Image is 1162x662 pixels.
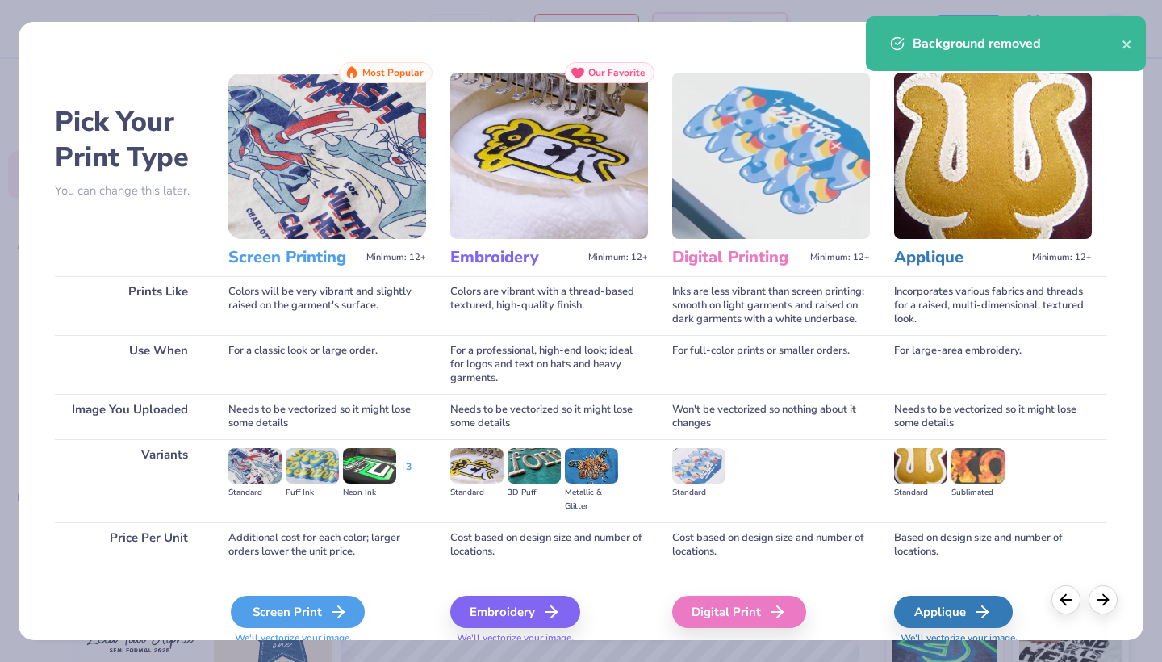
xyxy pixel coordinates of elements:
[951,448,1005,484] img: Sublimated
[672,73,870,239] img: Digital Printing
[672,247,804,268] h3: Digital Printing
[343,448,396,484] img: Neon Ink
[672,394,870,439] div: Won't be vectorized so nothing about it changes
[672,486,725,500] div: Standard
[588,67,646,78] span: Our Favorite
[228,335,426,394] div: For a classic look or large order.
[894,448,947,484] img: Standard
[366,252,426,263] span: Minimum: 12+
[672,448,725,484] img: Standard
[55,335,204,394] div: Use When
[450,394,648,439] div: Needs to be vectorized so it might lose some details
[228,73,426,239] img: Screen Printing
[565,448,618,484] img: Metallic & Glitter
[1032,252,1092,263] span: Minimum: 12+
[672,335,870,394] div: For full-color prints or smaller orders.
[228,448,282,484] img: Standard
[400,460,412,488] div: + 3
[55,439,204,522] div: Variants
[951,486,1005,500] div: Sublimated
[894,394,1092,439] div: Needs to be vectorized so it might lose some details
[588,252,648,263] span: Minimum: 12+
[894,247,1026,268] h3: Applique
[450,631,648,645] span: We'll vectorize your image.
[508,448,561,484] img: 3D Puff
[913,34,1122,53] div: Background removed
[55,394,204,439] div: Image You Uploaded
[55,522,204,568] div: Price Per Unit
[286,448,339,484] img: Puff Ink
[565,486,618,513] div: Metallic & Glitter
[55,104,204,175] h2: Pick Your Print Type
[228,631,426,645] span: We'll vectorize your image.
[286,486,339,500] div: Puff Ink
[450,522,648,568] div: Cost based on design size and number of locations.
[55,184,204,198] p: You can change this later.
[231,596,365,628] div: Screen Print
[894,522,1092,568] div: Based on design size and number of locations.
[1122,34,1133,53] button: close
[450,276,648,335] div: Colors are vibrant with a thread-based textured, high-quality finish.
[362,67,424,78] span: Most Popular
[450,335,648,394] div: For a professional, high-end look; ideal for logos and text on hats and heavy garments.
[508,486,561,500] div: 3D Puff
[810,252,870,263] span: Minimum: 12+
[894,335,1092,394] div: For large-area embroidery.
[894,631,1092,645] span: We'll vectorize your image.
[672,596,806,628] div: Digital Print
[55,276,204,335] div: Prints Like
[894,73,1092,239] img: Applique
[894,596,1013,628] div: Applique
[450,73,648,239] img: Embroidery
[343,486,396,500] div: Neon Ink
[894,276,1092,335] div: Incorporates various fabrics and threads for a raised, multi-dimensional, textured look.
[228,394,426,439] div: Needs to be vectorized so it might lose some details
[450,486,504,500] div: Standard
[672,522,870,568] div: Cost based on design size and number of locations.
[672,276,870,335] div: Inks are less vibrant than screen printing; smooth on light garments and raised on dark garments ...
[450,247,582,268] h3: Embroidery
[450,448,504,484] img: Standard
[450,596,580,628] div: Embroidery
[228,522,426,568] div: Additional cost for each color; larger orders lower the unit price.
[228,486,282,500] div: Standard
[228,247,360,268] h3: Screen Printing
[894,486,947,500] div: Standard
[228,276,426,335] div: Colors will be very vibrant and slightly raised on the garment's surface.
